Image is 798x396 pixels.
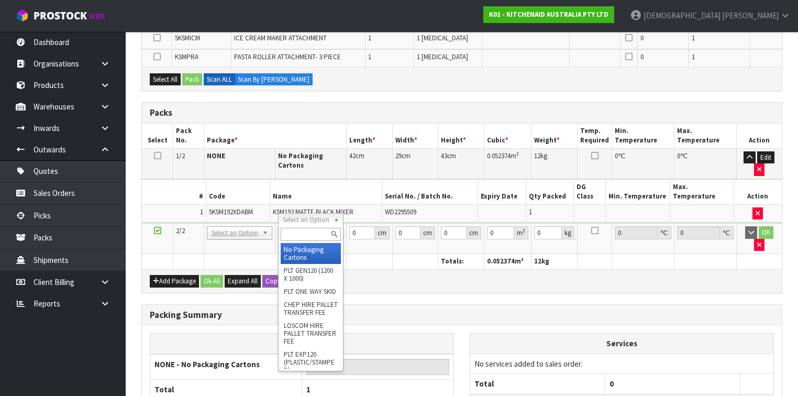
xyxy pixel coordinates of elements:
th: Name [270,180,382,204]
td: No services added to sales order. [470,354,773,373]
th: Qty Packed [526,180,574,204]
span: 43 [441,151,447,160]
td: cm [346,148,392,179]
label: Scan ALL [204,73,235,86]
span: 1 [MEDICAL_DATA] [417,34,468,42]
button: Ok All [201,275,223,288]
span: [DEMOGRAPHIC_DATA] [644,10,721,20]
th: Packagings [150,334,454,354]
button: Add Package [150,275,199,288]
td: m [484,148,531,179]
td: kg [531,148,578,179]
li: LOSCOM HIRE PALLET TRANSFER FEE [281,319,341,348]
label: Scan By [PERSON_NAME] [235,73,313,86]
button: Pack [182,73,202,86]
th: Total [470,374,605,394]
span: 1/2 [176,151,185,160]
button: Edit [757,151,774,164]
span: 5KSMICM [175,34,200,42]
th: Serial No. / Batch No. [382,180,478,204]
div: kg [562,226,574,239]
span: 1 [368,52,371,61]
h3: Packing Summary [150,310,774,320]
sup: 3 [516,150,519,157]
th: Min. Temperature [612,124,674,148]
span: 2/2 [176,226,185,235]
span: Expand All [228,277,258,285]
span: 0 [640,52,644,61]
strong: No Packaging Cartons [278,151,323,170]
th: Package [204,124,346,148]
li: PLT EXP120 (PLASTIC/STAMPED) [281,348,341,377]
th: Width [392,124,438,148]
div: cm [375,226,390,239]
th: Cubic [484,124,531,148]
th: Length [346,124,392,148]
span: 42 [349,151,356,160]
li: No Packaging Cartons [281,243,341,264]
li: CHEP HIRE PALLET TRANSFER FEE [281,298,341,319]
span: 12 [534,257,541,266]
button: Select All [150,73,181,86]
strong: NONE [207,151,225,160]
th: Min. Temperature [606,180,670,204]
div: ℃ [658,226,671,239]
th: Action [736,124,782,148]
span: 5KSM192XDABM [209,207,253,216]
span: ProStock [34,9,87,23]
th: Max. Temperature [674,124,736,148]
span: 1 [692,34,695,42]
th: DG Class [574,180,606,204]
th: Temp. Required [578,124,612,148]
th: Select [142,124,173,148]
th: Weight [531,124,578,148]
td: ℃ [674,148,736,179]
th: Max. Temperature [670,180,734,204]
span: WD2295509 [385,207,416,216]
span: 1 [529,207,532,216]
th: Code [206,180,270,204]
th: Services [470,334,773,354]
span: 1 [200,207,203,216]
span: 12 [534,151,540,160]
span: 29 [395,151,402,160]
span: ICE CREAM MAKER ATTACHMENT [234,34,327,42]
span: KSM192 MATTE BLACK MIXER [273,207,353,216]
th: m³ [484,254,531,269]
span: Select an Option [212,227,258,239]
span: KSMPRA [175,52,198,61]
div: m [514,226,528,239]
span: Select an Option [283,214,329,226]
span: 1 [306,384,311,394]
sup: 3 [523,227,525,234]
span: 1 [368,34,371,42]
button: Expand All [225,275,261,288]
a: K01 - KITCHENAID AUSTRALIA PTY LTD [483,6,614,23]
small: WMS [89,12,105,21]
td: ℃ [612,148,674,179]
td: cm [438,148,484,179]
span: 0.052374 [487,257,515,266]
th: # [142,180,206,204]
button: Copy Selected [262,275,308,288]
span: 0 [640,34,644,42]
button: OK [759,226,773,239]
span: 0.052374 [487,151,511,160]
span: 0 [677,151,680,160]
span: PASTA ROLLER ATTACHMENT- 3 PIECE [234,52,341,61]
th: kg [531,254,578,269]
div: ℃ [720,226,734,239]
div: cm [420,226,435,239]
span: 1 [MEDICAL_DATA] [417,52,468,61]
th: Expiry Date [478,180,526,204]
strong: K01 - KITCHENAID AUSTRALIA PTY LTD [489,10,608,19]
th: Action [734,180,782,204]
strong: NONE - No Packaging Cartons [154,359,260,369]
h3: Packs [150,108,774,118]
li: PLT GEN120 (1200 X 1000) [281,264,341,285]
span: 0 [609,379,614,389]
li: PLT ONE WAY SKID [281,285,341,298]
th: Height [438,124,484,148]
th: Totals: [438,254,484,269]
span: 1 [692,52,695,61]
